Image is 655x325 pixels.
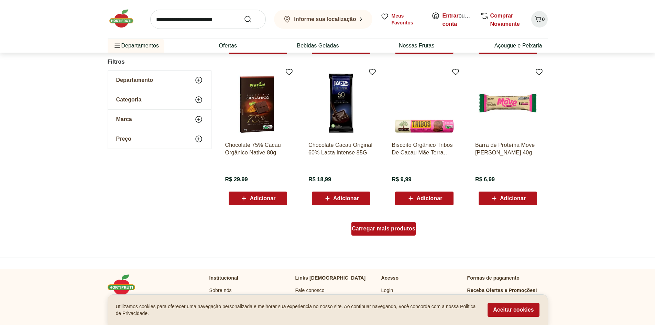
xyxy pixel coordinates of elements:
[381,12,423,26] a: Meus Favoritos
[381,274,399,281] p: Acesso
[108,90,211,109] button: Categoria
[108,129,211,149] button: Preço
[416,196,442,201] span: Adicionar
[116,96,142,103] span: Categoria
[392,71,457,136] img: Biscoito Orgânico Tribos De Cacau Mãe Terra 130G
[308,176,331,183] span: R$ 18,99
[490,13,520,27] a: Comprar Novamente
[312,192,370,205] button: Adicionar
[244,15,260,23] button: Submit Search
[294,16,356,22] b: Informe sua localização
[113,37,159,54] span: Departamentos
[392,176,411,183] span: R$ 9,99
[295,287,325,294] a: Fale conosco
[297,42,339,50] a: Bebidas Geladas
[392,141,457,156] a: Biscoito Orgânico Tribos De Cacau Mãe Terra 130G
[108,55,211,69] h2: Filtros
[274,10,372,29] button: Informe sua localização
[381,287,393,294] a: Login
[108,274,142,295] img: Hortifruti
[351,222,416,238] a: Carregar mais produtos
[225,141,291,156] a: Chocolate 75% Cacau Orgânico Native 80g
[352,226,415,231] span: Carregar mais produtos
[542,17,545,22] span: 0
[488,303,539,317] button: Aceitar cookies
[116,303,480,317] p: Utilizamos cookies para oferecer uma navegação personalizada e melhorar sua experiencia no nosso ...
[108,71,211,90] button: Departamento
[475,176,495,183] span: R$ 6,99
[392,12,423,26] span: Meus Favoritos
[116,136,131,142] span: Preço
[229,192,287,205] button: Adicionar
[479,192,537,205] button: Adicionar
[494,42,542,50] a: Açougue e Peixaria
[250,196,275,201] span: Adicionar
[467,287,537,294] h3: Receba Ofertas e Promoções!
[531,11,548,28] button: Carrinho
[116,77,153,84] span: Departamento
[308,71,374,136] img: Chocolate Cacau Original 60% Lacta Intense 85G
[500,196,526,201] span: Adicionar
[467,294,515,301] h3: Cadastre seu e-mail:
[475,141,541,156] a: Barra de Proteína Move [PERSON_NAME] 40g
[116,116,132,123] span: Marca
[467,274,548,281] p: Formas de pagamento
[225,71,291,136] img: Chocolate 75% Cacau Orgânico Native 80g
[333,196,359,201] span: Adicionar
[209,274,239,281] p: Institucional
[443,13,459,19] a: Entrar
[219,42,237,50] a: Ofertas
[399,42,434,50] a: Nossas Frutas
[150,10,266,29] input: search
[108,110,211,129] button: Marca
[209,287,232,294] a: Sobre nós
[308,141,374,156] a: Chocolate Cacau Original 60% Lacta Intense 85G
[443,12,473,28] span: ou
[395,192,454,205] button: Adicionar
[475,71,541,136] img: Barra de Proteína Move Cacau Hart's 40g
[295,274,366,281] p: Links [DEMOGRAPHIC_DATA]
[108,8,142,29] img: Hortifruti
[113,37,121,54] button: Menu
[225,176,248,183] span: R$ 29,99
